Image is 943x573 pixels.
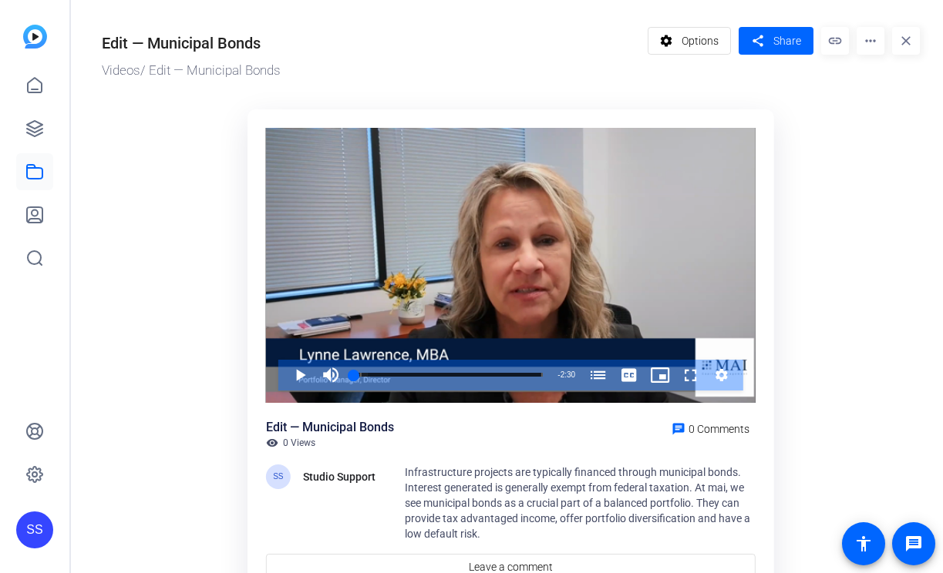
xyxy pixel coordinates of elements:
[821,27,849,55] mat-icon: link
[583,360,614,390] button: Chapters
[266,437,278,449] mat-icon: visibility
[648,27,732,55] button: Options
[739,27,813,55] button: Share
[315,360,346,390] button: Mute
[645,360,675,390] button: Picture-in-Picture
[23,25,47,49] img: blue-gradient.svg
[266,418,394,437] div: Edit — Municipal Bonds
[892,27,920,55] mat-icon: close
[689,423,749,435] span: 0 Comments
[266,464,291,489] div: SS
[16,511,53,548] div: SS
[675,360,706,390] button: Fullscreen
[405,466,750,540] span: Infrastructure projects are typically financed through municipal bonds. Interest generated is gen...
[102,62,140,78] a: Videos
[303,467,380,486] div: Studio Support
[657,26,676,55] mat-icon: settings
[682,26,719,55] span: Options
[285,360,315,390] button: Play
[854,534,873,553] mat-icon: accessibility
[102,32,261,55] div: Edit — Municipal Bonds
[904,534,923,553] mat-icon: message
[557,370,560,379] span: -
[773,33,801,49] span: Share
[266,128,756,403] div: Video Player
[665,418,756,437] a: 0 Comments
[283,437,315,449] span: 0 Views
[748,31,767,52] mat-icon: share
[672,422,685,436] mat-icon: chat
[857,27,884,55] mat-icon: more_horiz
[614,360,645,390] button: Captions
[561,370,575,379] span: 2:30
[102,61,640,81] div: / Edit — Municipal Bonds
[354,373,543,377] div: Progress Bar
